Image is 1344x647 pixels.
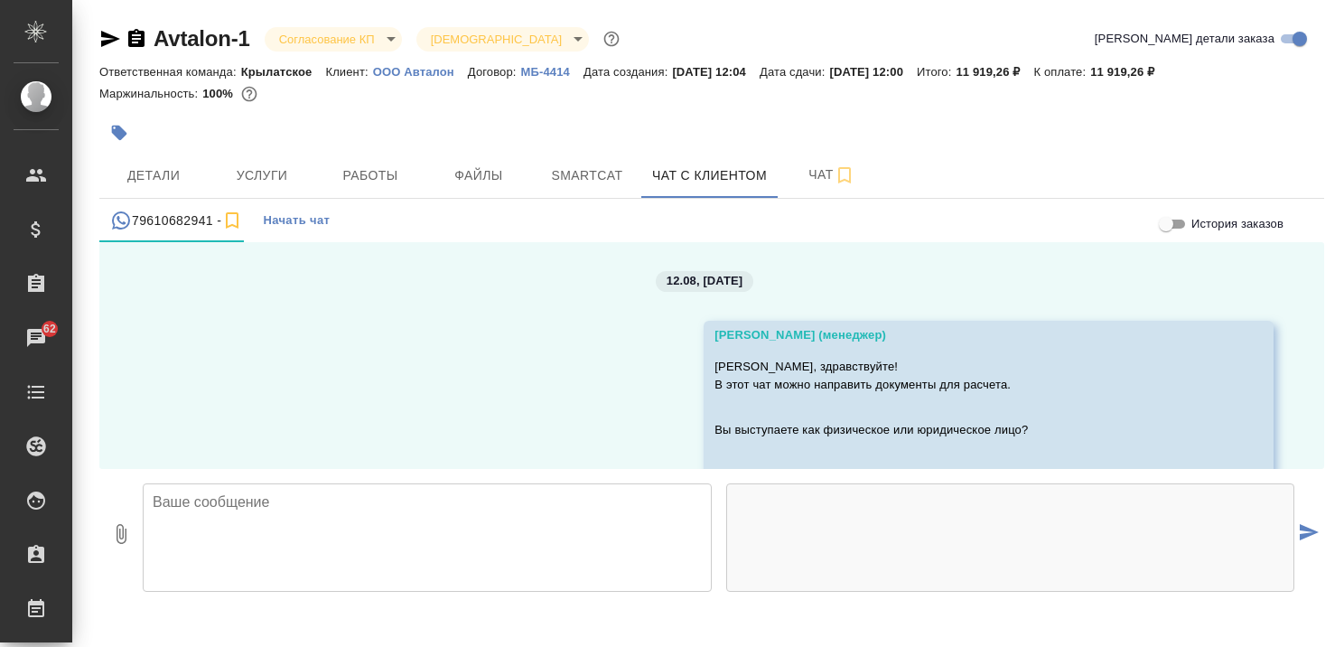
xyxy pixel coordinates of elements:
svg: Подписаться [834,164,855,186]
a: ООО Авталон [373,63,468,79]
a: МБ-4414 [521,63,583,79]
p: Дата сдачи: [760,65,829,79]
span: Работы [327,164,414,187]
p: Дата создания: [583,65,672,79]
p: 100% [202,87,238,100]
p: Вы выступаете как физическое или юридическое лицо? [714,421,1210,439]
a: Avtalon-1 [154,26,250,51]
span: История заказов [1191,215,1283,233]
button: 0.00 RUB; [238,82,261,106]
p: 11 919,26 ₽ [956,65,1033,79]
span: Чат [789,164,875,186]
p: [DATE] 12:04 [672,65,760,79]
p: [PERSON_NAME], здравствуйте! В этот чат можно направить документы для расчета. [714,358,1210,394]
p: МБ-4414 [521,65,583,79]
span: Чат с клиентом [652,164,767,187]
button: Согласование КП [274,32,380,47]
div: 79610682941 (Алина) - (undefined) [110,210,243,232]
p: [DATE] 12:00 [829,65,917,79]
span: Файлы [435,164,522,187]
span: Детали [110,164,197,187]
p: К оплате: [1033,65,1090,79]
svg: Подписаться [221,210,243,231]
button: Добавить тэг [99,113,139,153]
p: 11 919,26 ₽ [1090,65,1168,79]
p: ООО Авталон [373,65,468,79]
p: Ответственная команда: [99,65,241,79]
button: Начать чат [254,199,339,242]
span: Smartcat [544,164,630,187]
p: Маржинальность: [99,87,202,100]
button: Скопировать ссылку для ЯМессенджера [99,28,121,50]
p: 12.08, [DATE] [667,272,742,290]
span: Начать чат [263,211,330,231]
a: 62 [5,315,68,361]
span: [PERSON_NAME] детали заказа [1095,30,1274,48]
div: simple tabs example [99,199,1324,242]
p: Договор: [468,65,521,79]
div: Согласование КП [265,27,402,52]
p: Крылатское [241,65,326,79]
button: [DEMOGRAPHIC_DATA] [425,32,567,47]
span: 62 [33,320,67,338]
button: Скопировать ссылку [126,28,147,50]
p: Клиент: [325,65,372,79]
span: Услуги [219,164,305,187]
div: [PERSON_NAME] (менеджер) [714,326,1210,344]
p: Итого: [917,65,956,79]
div: Согласование КП [416,27,589,52]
